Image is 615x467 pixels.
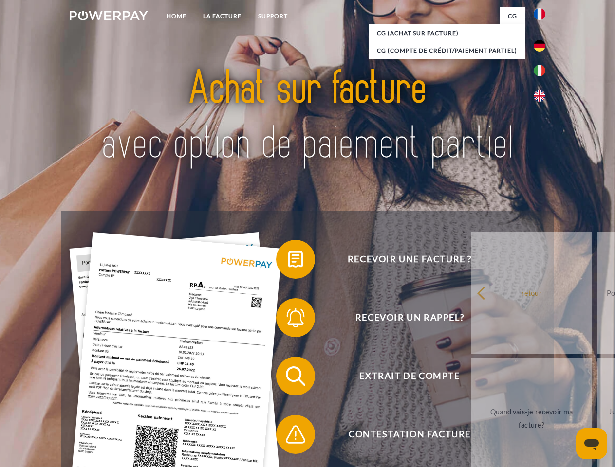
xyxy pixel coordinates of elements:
[195,7,250,25] a: LA FACTURE
[477,286,586,299] div: retour
[477,405,586,431] div: Quand vais-je recevoir ma facture?
[500,7,525,25] a: CG
[283,422,308,447] img: qb_warning.svg
[276,415,529,454] button: Contestation Facture
[290,415,529,454] span: Contestation Facture
[158,7,195,25] a: Home
[534,65,545,76] img: it
[283,305,308,330] img: qb_bell.svg
[290,240,529,279] span: Recevoir une facture ?
[276,298,529,337] button: Recevoir un rappel?
[276,357,529,395] button: Extrait de compte
[290,357,529,395] span: Extrait de compte
[93,47,522,186] img: title-powerpay_fr.svg
[276,240,529,279] button: Recevoir une facture ?
[534,40,545,52] img: de
[70,11,148,20] img: logo-powerpay-white.svg
[250,7,296,25] a: Support
[283,247,308,271] img: qb_bill.svg
[290,298,529,337] span: Recevoir un rappel?
[576,428,607,459] iframe: Bouton de lancement de la fenêtre de messagerie
[534,90,545,102] img: en
[369,24,525,42] a: CG (achat sur facture)
[534,8,545,20] img: fr
[369,42,525,59] a: CG (Compte de crédit/paiement partiel)
[283,364,308,388] img: qb_search.svg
